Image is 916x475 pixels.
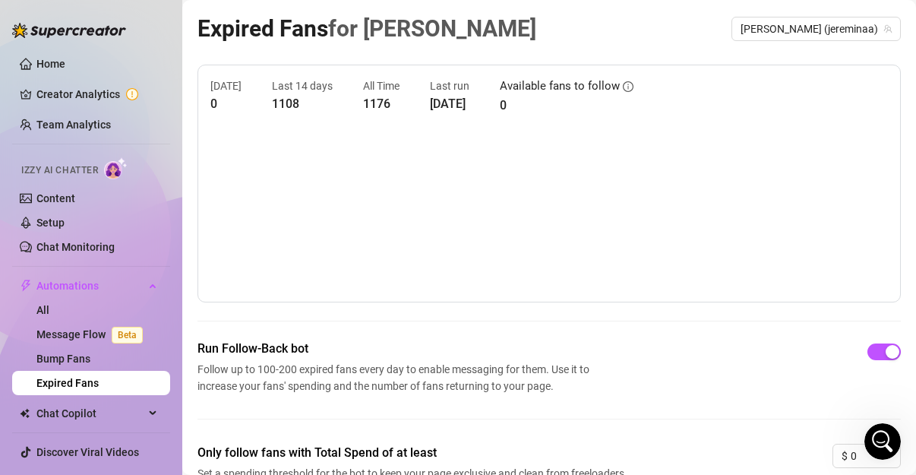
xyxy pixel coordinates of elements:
span: Mina (jereminaa) [741,17,892,40]
article: [DATE] [210,78,242,94]
img: Chat Copilot [20,408,30,419]
button: Send a message… [261,353,285,377]
span: Run Follow-Back bot [197,340,595,358]
div: Close [267,6,294,33]
div: Jereminaa says… [12,135,292,263]
span: for [PERSON_NAME] [328,15,536,42]
div: [PERSON_NAME] • 4m ago [24,111,147,120]
button: Upload attachment [72,359,84,371]
article: Available fans to follow [500,78,620,96]
span: Izzy AI Chatter [21,163,98,178]
article: Expired Fans [197,11,536,46]
button: Home [238,6,267,35]
a: Message FlowBeta [36,328,149,340]
article: Last 14 days [272,78,333,94]
img: Profile image for Giselle [43,8,68,33]
a: Discover Viral Videos [36,446,139,458]
b: P.S. 📸 Screenshots really help too! [24,84,235,97]
p: A few hours [128,19,187,34]
article: All Time [363,78,400,94]
a: Home [36,58,65,70]
div: These info helps us better understand the issue at hand. [24,40,237,99]
button: Emoji picker [24,359,36,371]
button: go back [10,6,39,35]
a: Expired Fans [36,377,99,389]
div: Download transcript [160,82,267,98]
span: Follow up to 100-200 expired fans every day to enable messaging for them. Use it to increase your... [197,361,595,394]
a: All [36,304,49,316]
a: Creator Analytics exclamation-circle [36,82,158,106]
input: 0.00 [851,445,900,467]
article: 1176 [363,94,400,113]
img: AI Chatter [104,157,128,179]
span: thunderbolt [20,280,32,292]
div: Expand window [129,43,280,74]
div: I have tried to initiate a "message flow" for expired fans. But it hasn't sent out a single messa... [55,263,292,340]
span: info-circle [623,81,633,92]
article: 0 [500,96,633,115]
a: Setup [36,217,65,229]
span: team [883,24,892,33]
a: Chat Monitoring [36,241,115,253]
div: Jereminaa says… [12,263,292,359]
span: Beta [112,327,143,344]
article: 0 [210,94,242,113]
article: 1108 [272,94,333,113]
iframe: Intercom live chat [864,423,901,460]
a: Bump Fans [36,353,90,365]
img: logo-BBDzfeDw.svg [12,23,126,38]
div: Expand window [160,51,267,67]
span: Automations [36,274,144,298]
button: Gif picker [48,359,60,371]
div: Download transcript [129,74,280,106]
div: Profile image for Nir [86,8,110,33]
article: Last run [430,78,469,94]
a: Content [36,192,75,204]
span: Only follow fans with Total Spend of at least [197,444,632,462]
span: Chat Copilot [36,401,144,426]
textarea: Message… [13,327,291,353]
div: I have tried to initiate a "message flow" for expired fans. But it hasn't sent out a single messa... [67,272,280,331]
a: Team Analytics [36,119,111,131]
h1: 🌟 Supercreator [116,8,212,19]
img: Profile image for Ella [65,8,89,33]
article: [DATE] [430,94,469,113]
